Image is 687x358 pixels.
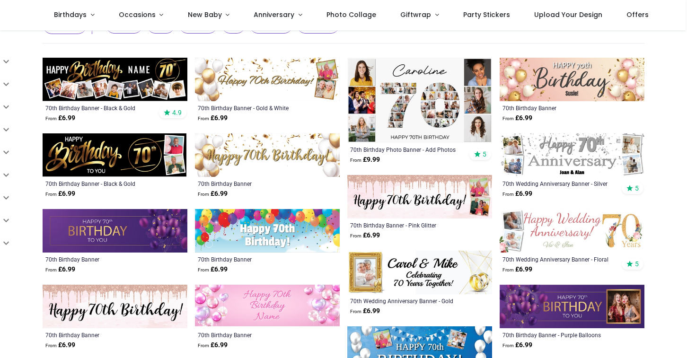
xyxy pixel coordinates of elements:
a: 70th Wedding Anniversary Banner - Silver Design [502,180,614,187]
img: Happy 70th Birthday Banner - Pink & Gold Balloons [500,58,644,101]
a: 70th Birthday Banner - Purple Balloons [502,331,614,339]
span: From [198,192,209,197]
span: From [198,343,209,348]
img: Happy 70th Birthday Banner - Pink Balloons [195,285,340,328]
strong: £ 6.99 [502,265,532,274]
span: Party Stickers [463,10,510,19]
span: Occasions [119,10,156,19]
strong: £ 6.99 [45,265,75,274]
a: 70th Birthday Banner - Black & Gold [45,180,157,187]
span: 5 [483,150,486,158]
img: Personalised 70th Wedding Anniversary Banner - Floral Design - Custom Text & 2 Photo Upload [500,209,644,253]
span: From [502,267,514,272]
img: Personalised 70th Birthday Photo Banner - Add Photos - Custom Text [347,58,492,143]
strong: £ 6.99 [198,341,228,350]
span: From [350,309,361,314]
span: Birthdays [54,10,87,19]
a: 70th Birthday Photo Banner - Add Photos [350,146,461,153]
img: Personalised 70th Wedding Anniversary Banner - Gold Ring Design - Custom Name & 1 Photo Upload [347,251,492,294]
span: Anniversary [254,10,294,19]
a: 70th Birthday Banner [45,255,157,263]
a: 70th Birthday Banner [198,180,309,187]
strong: £ 6.99 [502,189,532,199]
span: From [198,267,209,272]
a: 70th Birthday Banner - Gold & White Balloons [198,104,309,112]
span: From [45,343,57,348]
span: From [45,116,57,121]
span: From [350,233,361,238]
img: Personalised Happy 70th Birthday Banner - Pink Glitter - 2 Photo Upload [347,175,492,218]
span: Upload Your Design [534,10,602,19]
span: From [502,116,514,121]
strong: £ 6.99 [198,265,228,274]
strong: £ 6.99 [502,114,532,123]
span: New Baby [188,10,222,19]
strong: £ 6.99 [198,114,228,123]
span: From [502,192,514,197]
img: Personalised 70th Wedding Anniversary Banner - Silver Design - Custom Name & 4 Photo Upload [500,133,644,177]
strong: £ 6.99 [45,189,75,199]
img: Happy 70th Birthday Banner - Pink Glitter [43,285,187,328]
span: 5 [635,184,639,192]
a: 70th Birthday Banner [198,331,309,339]
span: From [502,343,514,348]
strong: £ 9.99 [350,155,380,165]
img: Happy 70th Birthday Banner - Purple Balloons [43,209,187,253]
span: 5 [635,260,639,268]
img: Personalised Happy 70th Birthday Banner - Black & Gold - Custom Name & 9 Photo Upload [43,58,187,101]
span: Giftwrap [400,10,431,19]
img: Happy 70th Birthday Banner - Gold & White Balloons [195,133,340,177]
span: 4.9 [172,108,182,117]
a: 70th Wedding Anniversary Banner - Gold Ring Design [350,297,461,305]
a: 70th Birthday Banner [198,255,309,263]
span: From [45,192,57,197]
strong: £ 6.99 [350,306,380,316]
span: From [198,116,209,121]
img: Personalised Happy 70th Birthday Banner - Purple Balloons - 1 Photo Upload [500,285,644,328]
img: Happy 70th Birthday Banner - Party Balloons [195,209,340,253]
a: 70th Birthday Banner - Black & Gold [45,104,157,112]
span: From [350,157,361,163]
a: 70th Birthday Banner [45,331,157,339]
strong: £ 6.99 [502,341,532,350]
strong: £ 6.99 [198,189,228,199]
span: From [45,267,57,272]
strong: £ 6.99 [45,341,75,350]
img: Personalised Happy 70th Birthday Banner - Gold & White Balloons - 2 Photo Upload [195,58,340,101]
strong: £ 6.99 [45,114,75,123]
a: 70th Birthday Banner [502,104,614,112]
a: 70th Wedding Anniversary Banner - Floral Design [502,255,614,263]
span: Offers [626,10,649,19]
span: Photo Collage [326,10,376,19]
img: Personalised Happy 70th Birthday Banner - Black & Gold - 2 Photo Upload [43,133,187,177]
a: 70th Birthday Banner - Pink Glitter [350,221,461,229]
strong: £ 6.99 [350,231,380,240]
